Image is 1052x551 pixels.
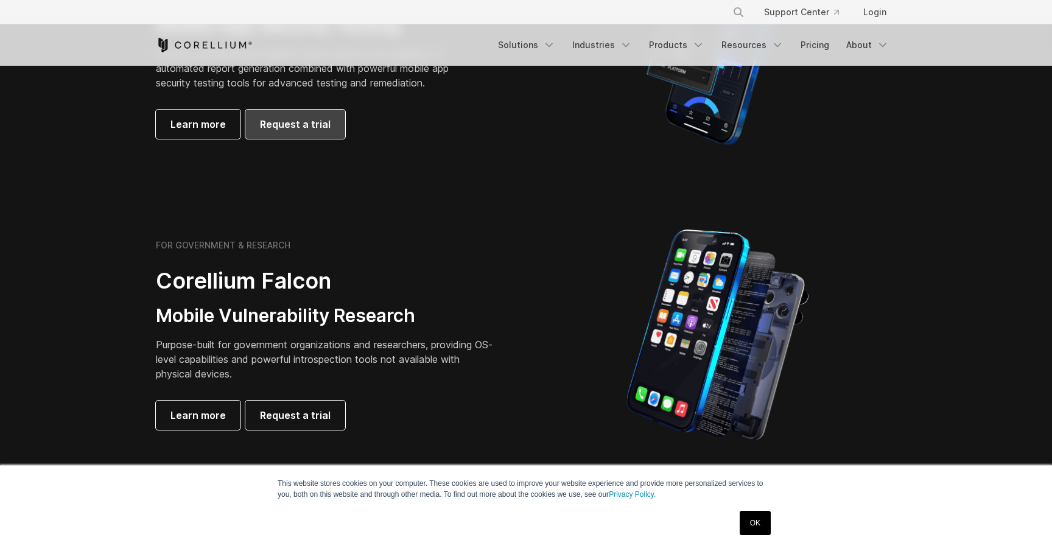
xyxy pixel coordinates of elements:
[156,46,468,90] p: Security pentesting and AppSec teams will love the simplicity of automated report generation comb...
[728,1,749,23] button: Search
[156,337,497,381] p: Purpose-built for government organizations and researchers, providing OS-level capabilities and p...
[156,304,497,328] h3: Mobile Vulnerability Research
[260,408,331,423] span: Request a trial
[245,110,345,139] a: Request a trial
[278,478,774,500] p: This website stores cookies on your computer. These cookies are used to improve your website expe...
[854,1,896,23] a: Login
[793,34,836,56] a: Pricing
[260,117,331,132] span: Request a trial
[642,34,712,56] a: Products
[156,401,240,430] a: Learn more
[170,408,226,423] span: Learn more
[609,490,656,499] a: Privacy Policy.
[156,267,497,295] h2: Corellium Falcon
[839,34,896,56] a: About
[245,401,345,430] a: Request a trial
[626,228,809,441] img: iPhone model separated into the mechanics used to build the physical device.
[740,511,771,535] a: OK
[754,1,849,23] a: Support Center
[156,110,240,139] a: Learn more
[156,240,290,251] h6: FOR GOVERNMENT & RESEARCH
[156,38,253,52] a: Corellium Home
[565,34,639,56] a: Industries
[170,117,226,132] span: Learn more
[491,34,563,56] a: Solutions
[491,34,896,56] div: Navigation Menu
[714,34,791,56] a: Resources
[718,1,896,23] div: Navigation Menu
